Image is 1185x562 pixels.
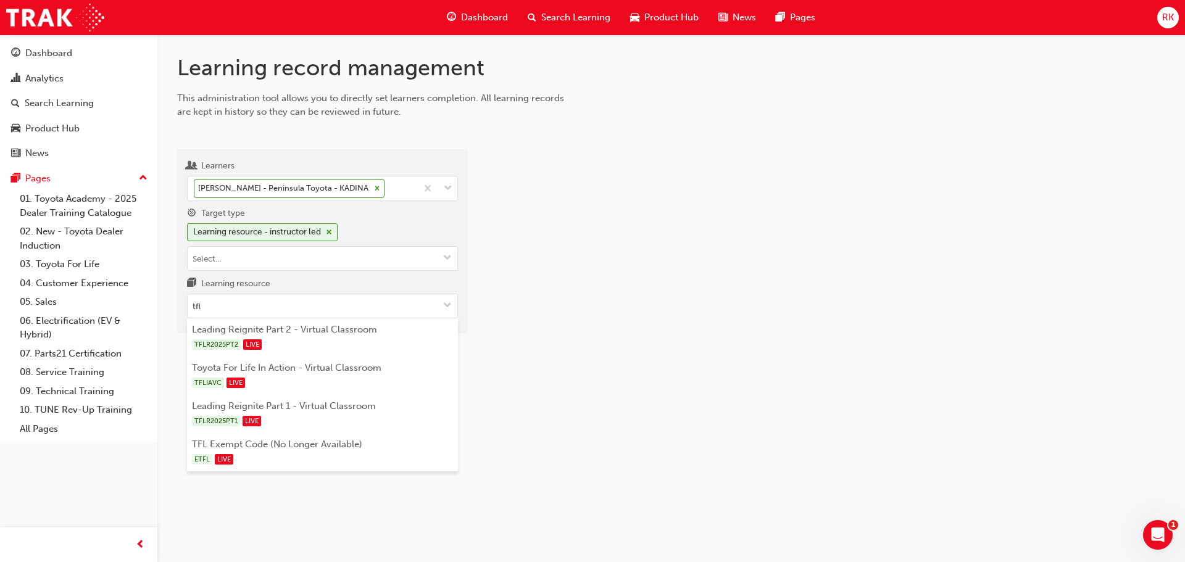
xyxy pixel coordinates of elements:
a: car-iconProduct Hub [620,5,709,30]
button: Pages [5,167,152,190]
span: search-icon [11,98,20,109]
span: TFLR2025PT2 [192,339,241,350]
li: Toyota For Life In Action - Virtual Classroom [187,357,458,395]
button: toggle menu [438,294,457,318]
div: Search Learning [25,96,94,110]
span: Search Learning [541,10,610,25]
div: Learners [201,160,235,172]
span: down-icon [443,254,452,264]
a: News [5,142,152,165]
h1: Learning record management [177,54,1165,81]
input: Learners[PERSON_NAME] - Peninsula Toyota - KADINA [387,183,388,193]
span: ETFL [192,454,212,465]
div: Dashboard [25,46,72,60]
a: 04. Customer Experience [15,274,152,293]
span: News [733,10,756,25]
input: Learning resourcetoggle menu [188,294,457,318]
div: This administration tool allows you to directly set learners completion. All learning records are... [177,91,578,119]
div: Analytics [25,72,64,86]
div: Product Hub [25,122,80,136]
input: Target typeLearning resource - instructor ledcross-icontoggle menu [188,247,457,270]
span: Pages [790,10,815,25]
span: car-icon [630,10,639,25]
span: target-icon [187,209,196,220]
span: news-icon [718,10,728,25]
a: 05. Sales [15,292,152,312]
a: guage-iconDashboard [437,5,518,30]
span: Product Hub [644,10,699,25]
a: Dashboard [5,42,152,65]
img: Trak [6,4,104,31]
a: 07. Parts21 Certification [15,344,152,363]
span: LIVE [243,416,261,426]
span: learningresource-icon [187,278,196,289]
a: Product Hub [5,117,152,140]
span: cross-icon [326,229,332,236]
span: chart-icon [11,73,20,85]
a: 08. Service Training [15,363,152,382]
a: pages-iconPages [766,5,825,30]
div: Learning resource - instructor led [193,225,321,239]
span: users-icon [187,161,196,172]
a: Search Learning [5,92,152,115]
span: search-icon [528,10,536,25]
span: LIVE [215,454,233,465]
span: LIVE [243,339,262,350]
div: News [25,146,49,160]
a: 03. Toyota For Life [15,255,152,274]
a: All Pages [15,419,152,439]
a: 09. Technical Training [15,382,152,401]
span: LIVE [227,378,245,388]
div: Learning resource [201,278,270,290]
span: 1 [1168,520,1178,530]
li: TFL Exempt Code (No Longer Available) [187,433,458,471]
span: pages-icon [776,10,785,25]
span: guage-icon [11,48,20,59]
span: TFLIAVC [192,378,224,388]
button: toggle menu [438,247,457,270]
span: Dashboard [461,10,508,25]
a: 10. TUNE Rev-Up Training [15,400,152,419]
span: guage-icon [447,10,456,25]
button: DashboardAnalyticsSearch LearningProduct HubNews [5,39,152,167]
span: TFLR2025PT1 [192,416,240,426]
iframe: Intercom live chat [1143,520,1173,550]
li: Leading Reignite Part 2 - Virtual Classroom [187,318,458,357]
button: RK [1157,7,1179,28]
span: news-icon [11,148,20,159]
a: Analytics [5,67,152,90]
div: Target type [201,207,245,220]
a: 01. Toyota Academy - 2025 Dealer Training Catalogue [15,189,152,222]
div: Pages [25,171,51,186]
a: 02. New - Toyota Dealer Induction [15,222,152,255]
a: search-iconSearch Learning [518,5,620,30]
span: car-icon [11,123,20,134]
span: pages-icon [11,173,20,184]
li: Leading Reignite Part 1 - Virtual Classroom [187,395,458,433]
span: up-icon [139,170,148,186]
a: 06. Electrification (EV & Hybrid) [15,312,152,344]
a: news-iconNews [709,5,766,30]
div: [PERSON_NAME] - Peninsula Toyota - KADINA [194,180,370,197]
span: down-icon [443,301,452,312]
span: prev-icon [136,537,145,553]
span: RK [1162,10,1174,25]
span: down-icon [444,181,452,197]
